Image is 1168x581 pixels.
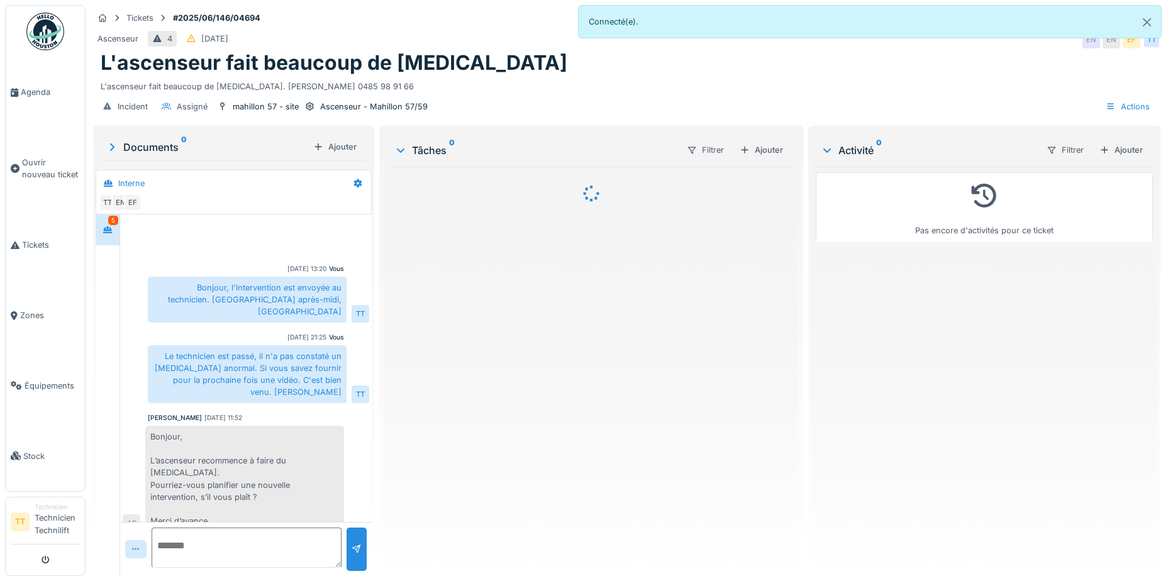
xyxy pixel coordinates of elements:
[126,12,153,24] div: Tickets
[148,345,347,404] div: Le technicien est passé, il n'a pas constaté un [MEDICAL_DATA] anormal. Si vous savez fournir pou...
[1143,31,1160,48] div: TT
[111,194,129,211] div: EN
[25,380,80,392] span: Équipements
[287,333,326,342] div: [DATE] 21:25
[329,333,344,342] div: Vous
[394,143,676,158] div: Tâches
[287,264,326,274] div: [DATE] 13:20
[204,413,242,423] div: [DATE] 11:52
[6,280,85,351] a: Zones
[6,57,85,128] a: Agenda
[320,101,428,113] div: Ascenseur - Mahillon 57/59
[123,514,140,532] div: AB
[101,51,567,75] h1: L'ascenseur fait beaucoup de [MEDICAL_DATA]
[11,512,30,531] li: TT
[308,138,362,155] div: Ajouter
[101,75,1153,92] div: L'ascenseur fait beaucoup de [MEDICAL_DATA]. [PERSON_NAME] 0485 98 91 66
[21,86,80,98] span: Agenda
[35,502,80,541] li: Technicien Technilift
[352,305,369,323] div: TT
[329,264,344,274] div: Vous
[106,140,308,155] div: Documents
[35,502,80,512] div: Technicien
[20,309,80,321] span: Zones
[824,178,1145,236] div: Pas encore d'activités pour ce ticket
[99,194,116,211] div: TT
[6,210,85,280] a: Tickets
[23,450,80,462] span: Stock
[22,239,80,251] span: Tickets
[233,101,299,113] div: mahillon 57 - site
[876,143,882,158] sup: 0
[124,194,142,211] div: EF
[11,502,80,545] a: TT TechnicienTechnicien Technilift
[6,350,85,421] a: Équipements
[26,13,64,50] img: Badge_color-CXgf-gQk.svg
[1103,31,1120,48] div: EN
[1133,6,1161,39] button: Close
[201,33,228,45] div: [DATE]
[168,12,265,24] strong: #2025/06/146/04694
[1041,141,1089,159] div: Filtrer
[681,141,730,159] div: Filtrer
[108,216,118,225] div: 5
[118,177,145,189] div: Interne
[449,143,455,158] sup: 0
[352,385,369,403] div: TT
[148,413,202,423] div: [PERSON_NAME]
[1094,141,1148,158] div: Ajouter
[118,101,148,113] div: Incident
[97,33,138,45] div: Ascenseur
[145,426,344,533] div: Bonjour, L’ascenseur recommence à faire du [MEDICAL_DATA]. Pourriez-vous planifier une nouvelle i...
[177,101,208,113] div: Assigné
[22,157,80,180] span: Ouvrir nouveau ticket
[1100,97,1155,116] div: Actions
[1123,31,1140,48] div: EF
[578,5,1162,38] div: Connecté(e).
[1082,31,1100,48] div: EN
[735,141,788,158] div: Ajouter
[6,421,85,491] a: Stock
[167,33,172,45] div: 4
[181,140,187,155] sup: 0
[148,277,347,323] div: Bonjour, l'intervention est envoyée au technicien. [GEOGRAPHIC_DATA] après-midi, [GEOGRAPHIC_DATA]
[6,128,85,210] a: Ouvrir nouveau ticket
[821,143,1036,158] div: Activité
